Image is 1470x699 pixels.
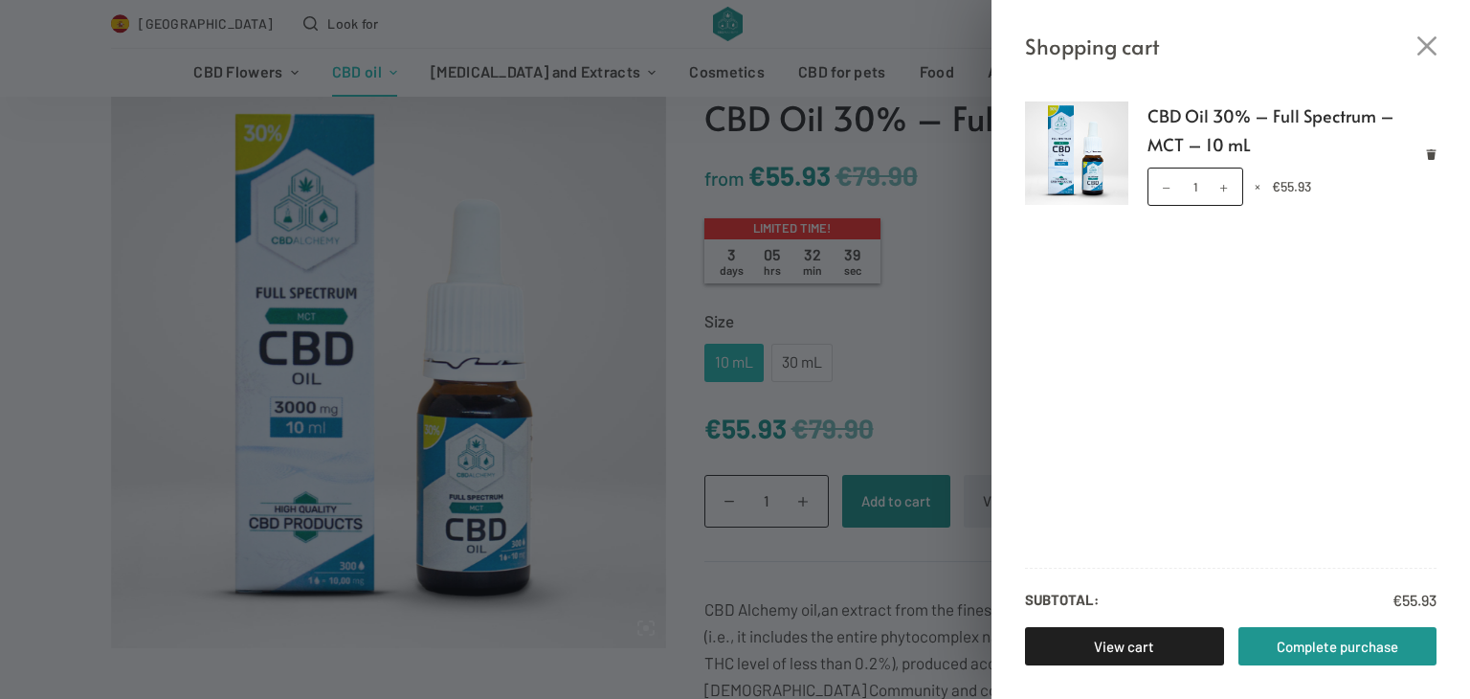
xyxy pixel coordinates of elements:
font: 55.93 [1281,178,1311,194]
font: × [1255,178,1260,194]
a: Remove CBD Oil 30% – Full Spectrum – MCT - 10 mL from cart [1426,148,1437,159]
font: View cart [1094,638,1154,655]
font: € [1392,591,1402,609]
font: 55.93 [1402,591,1437,609]
font: Subtotal: [1025,591,1099,608]
font: € [1272,178,1281,194]
a: Complete purchase [1238,627,1437,665]
font: CBD Oil 30% – Full Spectrum – MCT – 10 mL [1147,103,1394,156]
font: Complete purchase [1277,638,1398,655]
font: Shopping cart [1025,32,1160,60]
button: Close the cart drawer [1417,36,1437,56]
a: CBD Oil 30% – Full Spectrum – MCT – 10 mL [1147,101,1437,158]
input: Quantity of products [1147,168,1243,206]
a: View cart [1025,627,1224,665]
